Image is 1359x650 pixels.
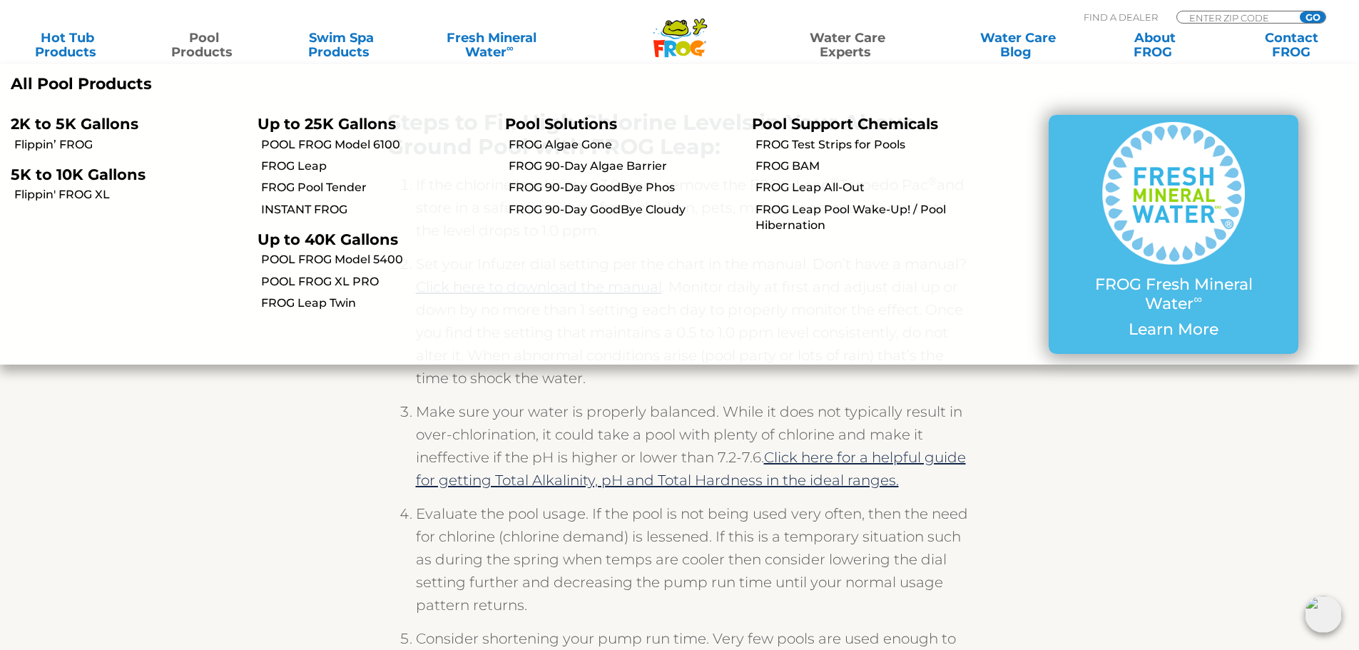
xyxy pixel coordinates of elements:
a: FROG Pool Tender [261,180,494,195]
a: FROG 90-Day GoodBye Phos [509,180,741,195]
a: POOL FROG Model 6100 [261,137,494,153]
a: FROG Algae Gone [509,137,741,153]
a: POOL FROG Model 5400 [261,252,494,268]
input: GO [1300,11,1325,23]
sup: ∞ [507,42,514,54]
p: Up to 25K Gallons [258,115,483,133]
a: FROG Leap Twin [261,295,494,311]
a: ContactFROG [1238,31,1345,59]
a: Water CareBlog [964,31,1071,59]
img: openIcon [1305,596,1342,633]
a: Water CareExperts [761,31,934,59]
a: INSTANT FROG [261,202,494,218]
a: POOL FROG XL PRO [261,274,494,290]
a: PoolProducts [151,31,258,59]
a: Fresh MineralWater∞ [424,31,558,59]
a: FROG 90-Day Algae Barrier [509,158,741,174]
a: Flippin' FROG XL [14,187,247,203]
p: 5K to 10K Gallons [11,166,236,183]
input: Zip Code Form [1188,11,1284,24]
p: Pool Support Chemicals [752,115,977,133]
a: Hot TubProducts [14,31,121,59]
a: FROG Leap Pool Wake-Up! / Pool Hibernation [755,202,988,234]
a: FROG Fresh Mineral Water∞ Learn More [1077,122,1270,346]
a: Swim SpaProducts [288,31,395,59]
a: Pool Solutions [505,115,617,133]
p: Up to 40K Gallons [258,230,483,248]
p: Learn More [1077,320,1270,339]
p: Find A Dealer [1084,11,1158,24]
p: 2K to 5K Gallons [11,115,236,133]
sup: ∞ [1193,292,1202,306]
a: FROG Leap All-Out [755,180,988,195]
li: Evaluate the pool usage. If the pool is not being used very often, then the need for chlorine (ch... [416,502,972,627]
a: FROG 90-Day GoodBye Cloudy [509,202,741,218]
a: All Pool Products [11,75,669,93]
a: Flippin’ FROG [14,137,247,153]
a: FROG BAM [755,158,988,174]
p: FROG Fresh Mineral Water [1077,275,1270,313]
a: AboutFROG [1101,31,1208,59]
li: Make sure your water is properly balanced. While it does not typically result in over-chlorinatio... [416,400,972,502]
a: FROG Test Strips for Pools [755,137,988,153]
a: FROG Leap [261,158,494,174]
